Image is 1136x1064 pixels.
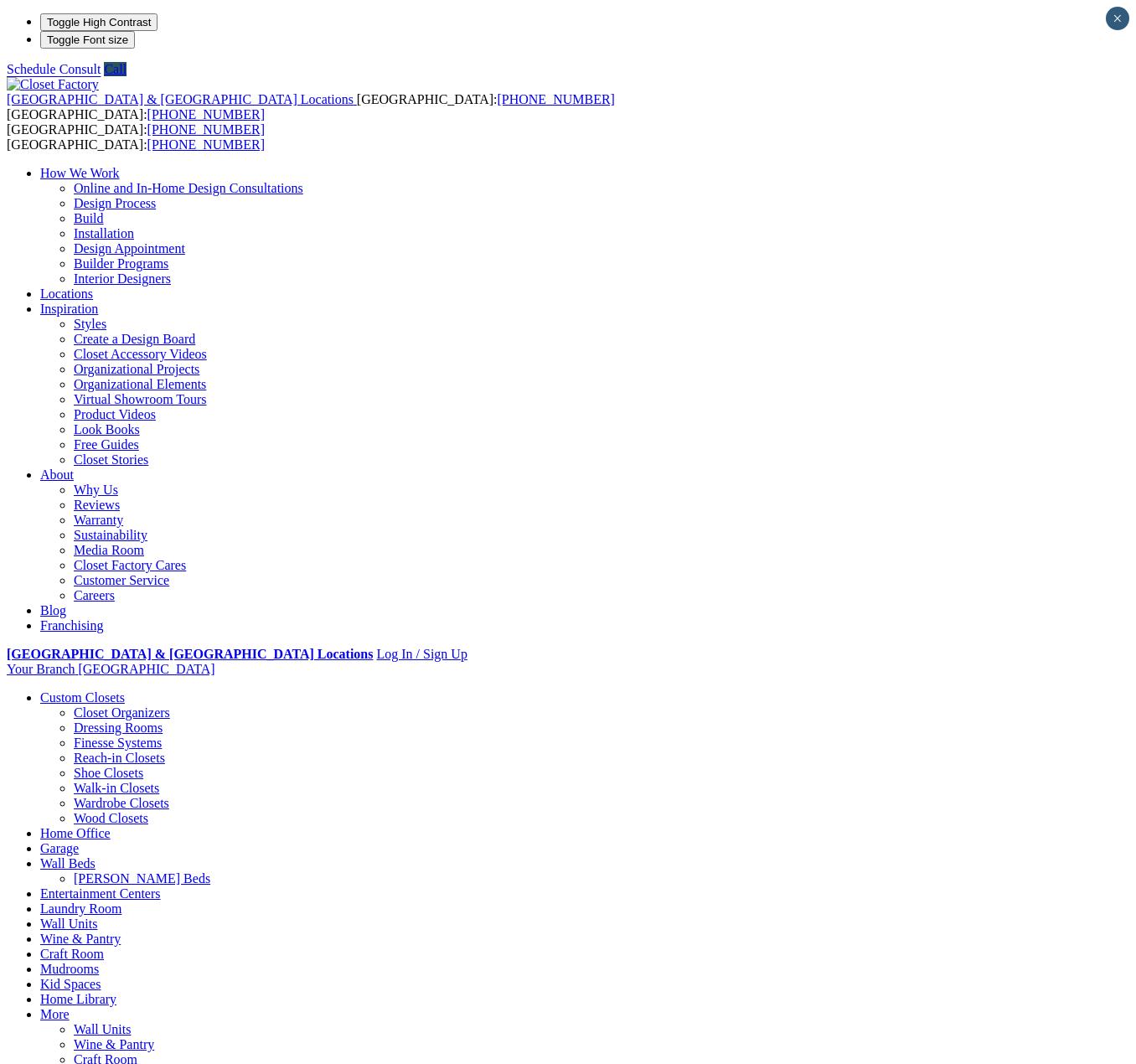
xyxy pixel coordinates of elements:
[40,603,66,617] a: Blog
[40,618,104,633] a: Franchising
[74,751,165,765] a: Reach-in Closets
[74,377,206,391] a: Organizational Elements
[74,543,144,557] a: Media Room
[40,886,161,901] a: Entertainment Centers
[147,137,265,152] a: [PHONE_NUMBER]
[147,107,265,121] a: [PHONE_NUMBER]
[7,92,615,121] span: [GEOGRAPHIC_DATA]: [GEOGRAPHIC_DATA]:
[40,31,135,49] button: Toggle Font size
[40,690,125,705] a: Custom Closets
[74,811,148,825] a: Wood Closets
[74,528,147,542] a: Sustainability
[497,92,614,106] a: [PHONE_NUMBER]
[7,92,354,106] span: [GEOGRAPHIC_DATA] & [GEOGRAPHIC_DATA] Locations
[74,871,210,886] a: [PERSON_NAME] Beds
[40,992,116,1006] a: Home Library
[74,452,148,467] a: Closet Stories
[40,977,101,991] a: Kid Spaces
[74,513,123,527] a: Warranty
[40,1007,70,1021] a: More menu text will display only on big screen
[7,662,215,676] a: Your Branch [GEOGRAPHIC_DATA]
[47,34,128,46] span: Toggle Font size
[40,287,93,301] a: Locations
[40,932,121,946] a: Wine & Pantry
[147,122,265,137] a: [PHONE_NUMBER]
[74,558,186,572] a: Closet Factory Cares
[74,181,303,195] a: Online and In-Home Design Consultations
[74,332,195,346] a: Create a Design Board
[1106,7,1129,30] button: Close
[74,573,169,587] a: Customer Service
[74,781,159,795] a: Walk-in Closets
[40,901,121,916] a: Laundry Room
[74,196,156,210] a: Design Process
[7,647,373,661] a: [GEOGRAPHIC_DATA] & [GEOGRAPHIC_DATA] Locations
[40,962,99,976] a: Mudrooms
[7,77,99,92] img: Closet Factory
[74,211,104,225] a: Build
[74,721,163,735] a: Dressing Rooms
[7,662,75,676] span: Your Branch
[74,271,171,286] a: Interior Designers
[74,483,118,497] a: Why Us
[74,1037,154,1051] a: Wine & Pantry
[104,62,127,76] a: Call
[74,226,134,240] a: Installation
[40,947,104,961] a: Craft Room
[74,347,207,361] a: Closet Accessory Videos
[78,662,214,676] span: [GEOGRAPHIC_DATA]
[47,16,151,28] span: Toggle High Contrast
[74,705,170,720] a: Closet Organizers
[74,256,168,271] a: Builder Programs
[7,122,265,152] span: [GEOGRAPHIC_DATA]: [GEOGRAPHIC_DATA]:
[7,62,101,76] a: Schedule Consult
[74,588,115,602] a: Careers
[74,796,169,810] a: Wardrobe Closets
[40,841,79,855] a: Garage
[376,647,467,661] a: Log In / Sign Up
[74,317,106,331] a: Styles
[74,407,156,421] a: Product Videos
[74,422,140,436] a: Look Books
[74,437,139,452] a: Free Guides
[40,856,96,870] a: Wall Beds
[74,392,207,406] a: Virtual Showroom Tours
[40,302,98,316] a: Inspiration
[40,166,120,180] a: How We Work
[40,917,97,931] a: Wall Units
[74,1022,131,1036] a: Wall Units
[40,467,74,482] a: About
[40,13,157,31] button: Toggle High Contrast
[74,362,199,376] a: Organizational Projects
[74,736,162,750] a: Finesse Systems
[40,826,111,840] a: Home Office
[74,241,185,256] a: Design Appointment
[74,766,143,780] a: Shoe Closets
[74,498,120,512] a: Reviews
[7,92,357,106] a: [GEOGRAPHIC_DATA] & [GEOGRAPHIC_DATA] Locations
